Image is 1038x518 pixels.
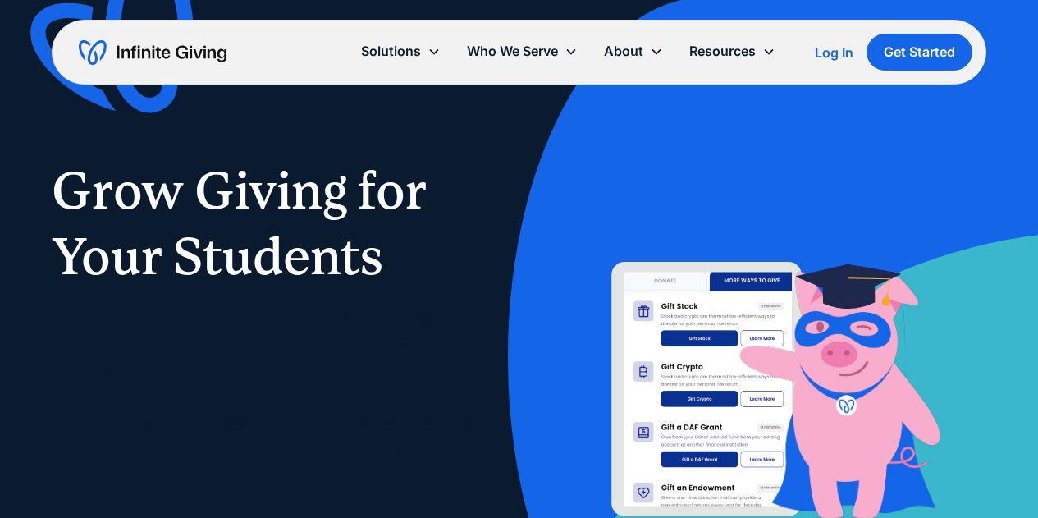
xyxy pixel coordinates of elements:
div: Resources [676,34,789,69]
h1: Grow Giving for Your Students [52,158,486,289]
div: About [591,34,676,69]
div: Resources [689,40,756,62]
div: Solutions [348,34,454,69]
div: Who We Serve [467,40,558,62]
div: Who We Serve [454,34,591,69]
div: Log In [815,46,853,59]
a: Log In [815,43,853,62]
div: Solutions [361,40,421,62]
a: home [79,39,226,66]
a: Get Started [867,34,972,71]
div: About [604,40,643,62]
